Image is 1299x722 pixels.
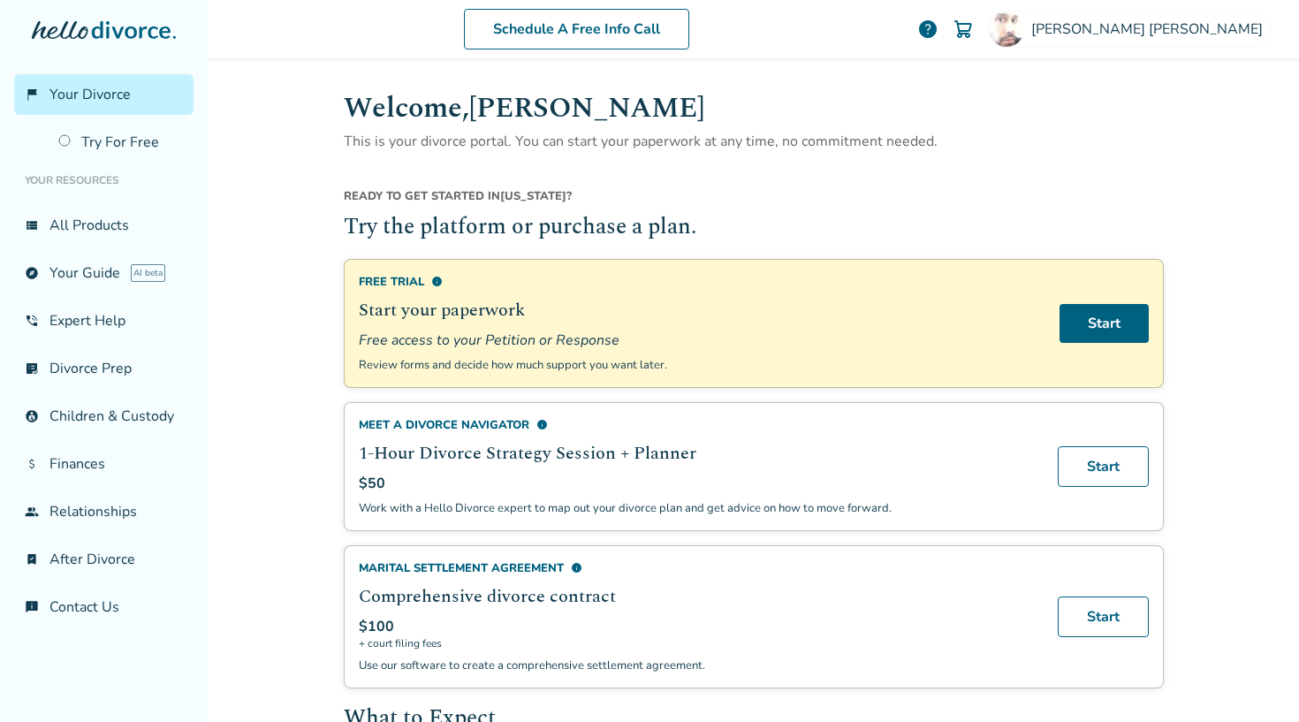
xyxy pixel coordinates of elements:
[14,163,194,198] li: Your Resources
[25,314,39,328] span: phone_in_talk
[917,19,938,40] a: help
[1211,637,1299,722] iframe: Chat Widget
[25,505,39,519] span: group
[25,552,39,566] span: bookmark_check
[344,87,1164,130] h1: Welcome, [PERSON_NAME]
[359,560,1037,576] div: Marital Settlement Agreement
[359,500,1037,516] p: Work with a Hello Divorce expert to map out your divorce plan and get advice on how to move forward.
[25,457,39,471] span: attach_money
[14,253,194,293] a: exploreYour GuideAI beta
[359,657,1037,673] p: Use our software to create a comprehensive settlement agreement.
[359,440,1037,467] h2: 1-Hour Divorce Strategy Session + Planner
[1058,597,1149,637] a: Start
[344,211,1164,245] h2: Try the platform or purchase a plan.
[14,491,194,532] a: groupRelationships
[953,19,974,40] img: Cart
[359,474,385,493] span: $50
[25,361,39,376] span: list_alt_check
[25,600,39,614] span: chat_info
[571,562,582,574] span: info
[14,396,194,437] a: account_childChildren & Custody
[359,417,1037,433] div: Meet a divorce navigator
[359,297,1038,323] h2: Start your paperwork
[431,276,443,287] span: info
[1060,304,1149,343] a: Start
[464,9,689,49] a: Schedule A Free Info Call
[48,122,194,163] a: Try For Free
[14,74,194,115] a: flag_2Your Divorce
[344,188,500,204] span: Ready to get started in
[1058,446,1149,487] a: Start
[14,348,194,389] a: list_alt_checkDivorce Prep
[359,617,394,636] span: $100
[131,264,165,282] span: AI beta
[14,205,194,246] a: view_listAll Products
[359,357,1038,373] p: Review forms and decide how much support you want later.
[25,409,39,423] span: account_child
[536,419,548,430] span: info
[359,583,1037,610] h2: Comprehensive divorce contract
[359,636,1037,650] span: + court filing fees
[25,266,39,280] span: explore
[359,331,1038,350] span: Free access to your Petition or Response
[14,587,194,627] a: chat_infoContact Us
[25,218,39,232] span: view_list
[1031,19,1270,39] span: [PERSON_NAME] [PERSON_NAME]
[359,274,1038,290] div: Free Trial
[49,85,131,104] span: Your Divorce
[344,130,1164,153] p: This is your divorce portal. You can start your paperwork at any time, no commitment needed.
[25,87,39,102] span: flag_2
[344,188,1164,211] div: [US_STATE] ?
[14,539,194,580] a: bookmark_checkAfter Divorce
[989,11,1024,47] img: René Alvarez
[14,300,194,341] a: phone_in_talkExpert Help
[14,444,194,484] a: attach_moneyFinances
